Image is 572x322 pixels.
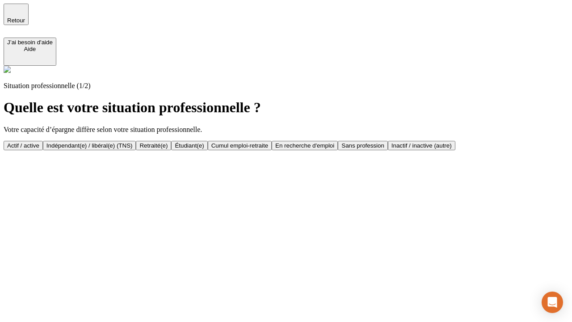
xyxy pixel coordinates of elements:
div: Étudiant(e) [175,142,204,149]
div: Sans profession [341,142,384,149]
button: Indépendant(e) / libéral(e) (TNS) [43,141,136,150]
div: Retraité(e) [139,142,168,149]
span: Retour [7,17,25,24]
button: Étudiant(e) [171,141,207,150]
button: Inactif / inactive (autre) [388,141,455,150]
button: Retour [4,4,29,25]
button: Retraité(e) [136,141,171,150]
div: Indépendant(e) / libéral(e) (TNS) [46,142,133,149]
button: Cumul emploi-retraite [208,141,272,150]
div: Cumul emploi-retraite [211,142,268,149]
h1: Quelle est votre situation professionnelle ? [4,99,568,116]
p: Votre capacité d’épargne diffère selon votre situation professionnelle. [4,126,568,134]
img: alexis.png [4,66,11,73]
button: J’ai besoin d'aideAide [4,38,56,66]
div: En recherche d'emploi [275,142,334,149]
button: Sans profession [338,141,388,150]
div: Inactif / inactive (autre) [391,142,452,149]
button: En recherche d'emploi [272,141,338,150]
div: Actif / active [7,142,39,149]
div: Open Intercom Messenger [542,292,563,313]
div: Aide [7,46,53,52]
p: Situation professionnelle (1/2) [4,82,568,90]
button: Actif / active [4,141,43,150]
div: J’ai besoin d'aide [7,39,53,46]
